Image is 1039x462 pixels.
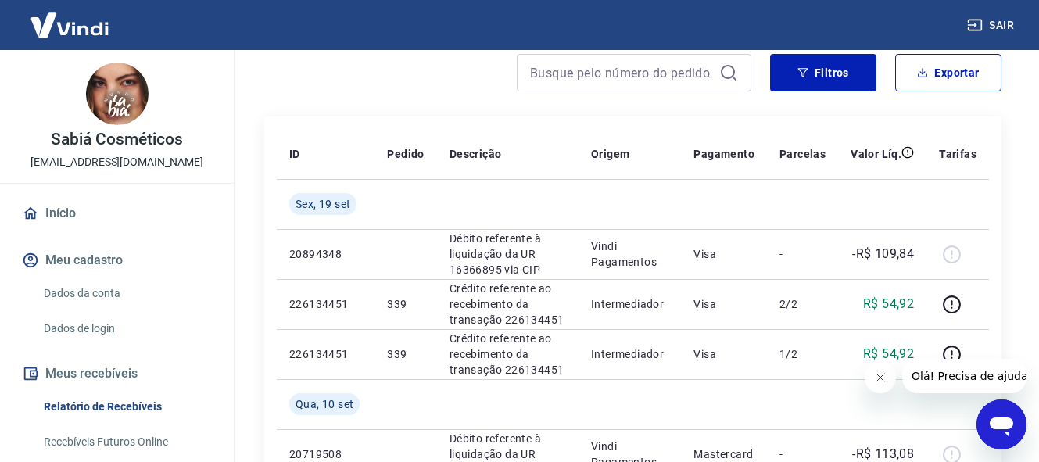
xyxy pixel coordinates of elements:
[779,296,826,312] p: 2/2
[770,54,876,91] button: Filtros
[30,154,203,170] p: [EMAIL_ADDRESS][DOMAIN_NAME]
[693,246,754,262] p: Visa
[591,296,668,312] p: Intermediador
[450,231,566,278] p: Débito referente à liquidação da UR 16366895 via CIP
[296,196,350,212] span: Sex, 19 set
[591,238,668,270] p: Vindi Pagamentos
[289,146,300,162] p: ID
[289,246,362,262] p: 20894348
[19,243,215,278] button: Meu cadastro
[779,346,826,362] p: 1/2
[851,146,901,162] p: Valor Líq.
[865,362,896,393] iframe: Fechar mensagem
[693,346,754,362] p: Visa
[591,346,668,362] p: Intermediador
[976,399,1026,449] iframe: Botão para abrir a janela de mensagens
[38,278,215,310] a: Dados da conta
[289,446,362,462] p: 20719508
[19,1,120,48] img: Vindi
[530,61,713,84] input: Busque pelo número do pedido
[693,446,754,462] p: Mastercard
[902,359,1026,393] iframe: Mensagem da empresa
[591,146,629,162] p: Origem
[19,196,215,231] a: Início
[779,146,826,162] p: Parcelas
[895,54,1001,91] button: Exportar
[38,313,215,345] a: Dados de login
[296,396,353,412] span: Qua, 10 set
[289,296,362,312] p: 226134451
[387,346,424,362] p: 339
[450,281,566,328] p: Crédito referente ao recebimento da transação 226134451
[86,63,149,125] img: c3abaac7-3171-47f3-a8f5-2be6e1473c9c.jpeg
[9,11,131,23] span: Olá! Precisa de ajuda?
[852,245,914,263] p: -R$ 109,84
[289,346,362,362] p: 226134451
[693,296,754,312] p: Visa
[450,331,566,378] p: Crédito referente ao recebimento da transação 226134451
[964,11,1020,40] button: Sair
[693,146,754,162] p: Pagamento
[779,246,826,262] p: -
[779,446,826,462] p: -
[51,131,182,148] p: Sabiá Cosméticos
[863,295,914,313] p: R$ 54,92
[387,296,424,312] p: 339
[19,356,215,391] button: Meus recebíveis
[387,146,424,162] p: Pedido
[939,146,976,162] p: Tarifas
[38,391,215,423] a: Relatório de Recebíveis
[863,345,914,364] p: R$ 54,92
[450,146,502,162] p: Descrição
[38,426,215,458] a: Recebíveis Futuros Online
